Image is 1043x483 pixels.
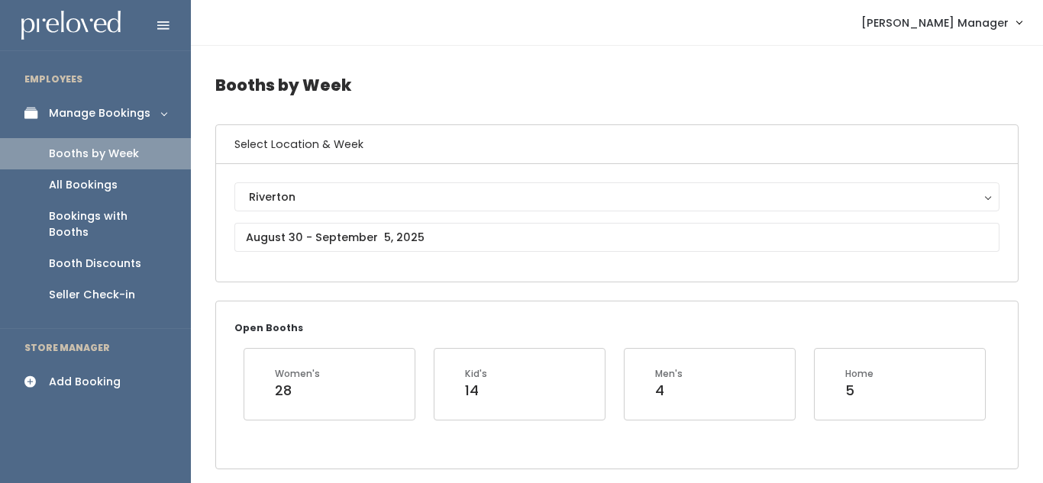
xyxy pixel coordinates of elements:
[861,14,1009,31] span: [PERSON_NAME] Manager
[234,223,999,252] input: August 30 - September 5, 2025
[49,177,118,193] div: All Bookings
[275,367,320,381] div: Women's
[21,11,121,40] img: preloved logo
[49,105,150,121] div: Manage Bookings
[846,6,1037,39] a: [PERSON_NAME] Manager
[49,256,141,272] div: Booth Discounts
[49,374,121,390] div: Add Booking
[49,208,166,240] div: Bookings with Booths
[215,64,1019,106] h4: Booths by Week
[234,182,999,211] button: Riverton
[275,381,320,401] div: 28
[655,381,683,401] div: 4
[216,125,1018,164] h6: Select Location & Week
[845,367,873,381] div: Home
[655,367,683,381] div: Men's
[465,367,487,381] div: Kid's
[49,146,139,162] div: Booths by Week
[465,381,487,401] div: 14
[249,188,985,205] div: Riverton
[49,287,135,303] div: Seller Check-in
[234,321,303,334] small: Open Booths
[845,381,873,401] div: 5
